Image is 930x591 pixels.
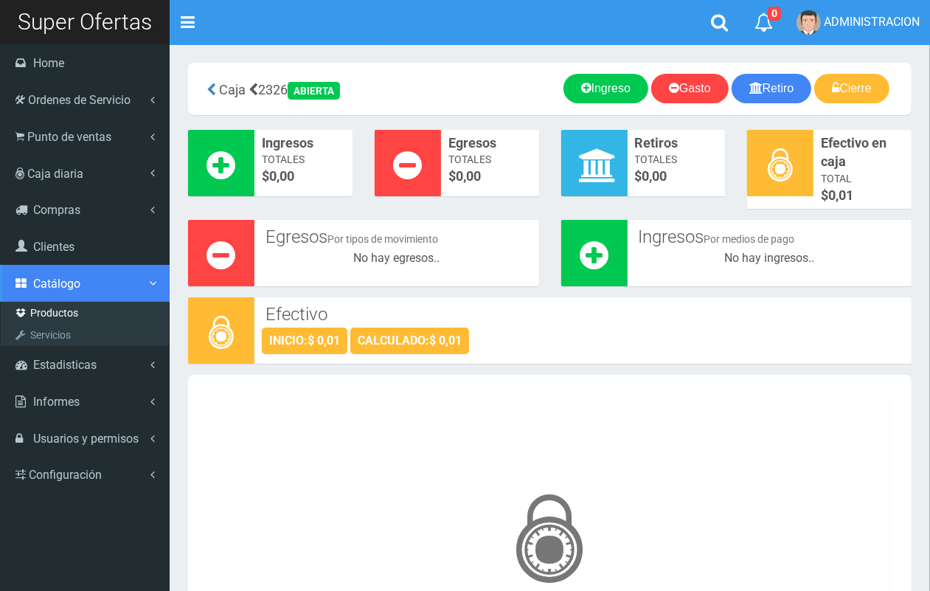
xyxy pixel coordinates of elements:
span: Ordenes de Servicio [28,93,131,107]
span: Totales [635,152,718,167]
span: Super Ofertas [18,9,152,35]
div: ABIERTA [288,82,340,100]
span: Home [33,56,64,70]
a: Cierre [814,74,889,103]
h3: Efectivo [266,305,900,324]
h3: Ingresos [639,227,901,246]
a: Retiro [732,74,812,103]
div: 2326 [199,74,433,104]
span: ADMINISTRACION [824,15,920,29]
span: $ [262,167,345,186]
span: Clientes [33,240,74,254]
span: Caja [219,82,246,97]
strong: $ 0,01 [308,333,340,348]
span: Efectivo en caja [821,134,904,171]
span: Estadisticas [33,358,97,372]
span: Configuración [29,468,102,482]
span: Ingresos [262,134,345,153]
span: 0 [768,7,781,21]
span: Punto de ventas [27,130,111,144]
div: No hay ingresos.. [635,250,905,267]
span: Compras [33,203,80,217]
small: Por tipos de movimiento [327,233,438,245]
strong: $ 0,01 [429,333,462,348]
img: User Image [797,10,821,35]
h3: Egresos [266,227,528,246]
font: 0,00 [642,168,667,184]
span: Total [821,171,904,186]
span: Informes [33,395,80,409]
div: INICIO: [262,328,347,354]
font: 0,00 [269,168,294,184]
span: $ [821,186,904,205]
font: 0,00 [456,168,481,184]
span: Retiros [635,134,718,153]
span: 0,01 [828,187,853,203]
div: No hay egresos.. [262,250,532,267]
span: Caja diaria [27,167,83,181]
span: $ [448,167,532,186]
div: CALCULADO: [350,328,469,354]
a: Servicios [4,324,169,346]
a: Gasto [651,74,729,103]
a: Productos [4,302,169,324]
a: Ingreso [563,74,648,103]
span: Egresos [448,134,532,153]
span: $ [635,167,718,186]
span: Usuarios y permisos [33,432,139,446]
span: Totales [448,152,532,167]
span: Totales [262,152,345,167]
small: Por medios de pago [704,233,795,245]
span: Catálogo [33,277,80,291]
